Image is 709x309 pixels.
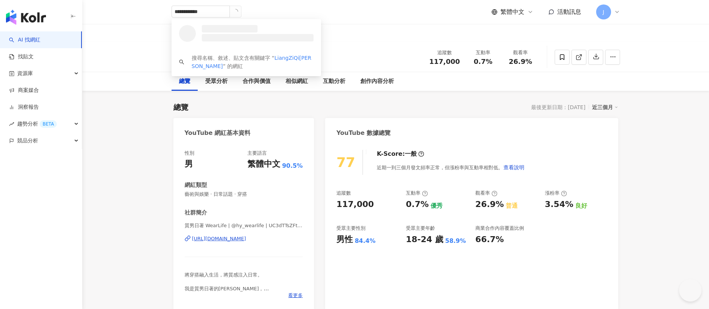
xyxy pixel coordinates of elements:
[506,49,535,56] div: 觀看率
[503,164,524,170] span: 查看說明
[429,49,460,56] div: 追蹤數
[475,234,504,245] div: 66.7%
[243,77,271,86] div: 合作與價值
[173,102,188,112] div: 總覽
[288,292,303,299] span: 看更多
[500,8,524,16] span: 繁體中文
[406,234,443,245] div: 18-24 歲
[575,202,587,210] div: 良好
[475,225,524,232] div: 商業合作內容覆蓋比例
[377,150,424,158] div: K-Score :
[179,59,184,65] span: search
[17,115,57,132] span: 趨勢分析
[506,202,518,210] div: 普通
[192,235,246,242] div: [URL][DOMAIN_NAME]
[282,162,303,170] span: 90.5%
[336,129,391,137] div: YouTube 數據總覽
[445,237,466,245] div: 58.9%
[9,103,39,111] a: 洞察報告
[592,102,618,112] div: 近三個月
[232,9,238,14] span: loading
[185,129,251,137] div: YouTube 網紅基本資料
[545,199,573,210] div: 3.54%
[179,77,190,86] div: 總覽
[9,36,40,44] a: searchAI 找網紅
[336,199,374,210] div: 117,000
[336,225,366,232] div: 受眾主要性別
[475,199,504,210] div: 26.9%
[185,222,303,229] span: 質男日著 WearLife | @hy_wearlife | UC3dTTsZFt1bcD0SZumMBzWA
[205,77,228,86] div: 受眾分析
[336,155,355,170] div: 77
[429,58,460,65] span: 117,000
[185,191,303,198] span: 藝術與娛樂 · 日常話題 · 穿搭
[185,181,207,189] div: 網紅類型
[9,87,39,94] a: 商案媒合
[679,279,702,302] iframe: Help Scout Beacon - Open
[602,8,604,16] span: J
[431,202,443,210] div: 優秀
[6,10,46,25] img: logo
[17,65,33,82] span: 資源庫
[557,8,581,15] span: 活動訊息
[185,158,193,170] div: 男
[286,77,308,86] div: 相似網紅
[406,199,429,210] div: 0.7%
[509,58,532,65] span: 26.9%
[377,160,525,175] div: 近期一到三個月發文頻率正常，但漲粉率與互動率相對低。
[336,190,351,197] div: 追蹤數
[247,150,267,157] div: 主要語言
[545,190,567,197] div: 漲粉率
[40,120,57,128] div: BETA
[475,190,497,197] div: 觀看率
[531,104,585,110] div: 最後更新日期：[DATE]
[247,158,280,170] div: 繁體中文
[185,209,207,217] div: 社群簡介
[9,121,14,127] span: rise
[406,225,435,232] div: 受眾主要年齡
[474,58,493,65] span: 0.7%
[323,77,345,86] div: 互動分析
[406,190,428,197] div: 互動率
[185,235,303,242] a: [URL][DOMAIN_NAME]
[9,53,34,61] a: 找貼文
[17,132,38,149] span: 競品分析
[185,150,194,157] div: 性別
[503,160,525,175] button: 查看說明
[355,237,376,245] div: 84.4%
[469,49,497,56] div: 互動率
[405,150,417,158] div: 一般
[360,77,394,86] div: 創作內容分析
[192,54,314,70] div: 搜尋名稱、敘述、貼文含有關鍵字 “ ” 的網紅
[336,234,353,245] div: 男性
